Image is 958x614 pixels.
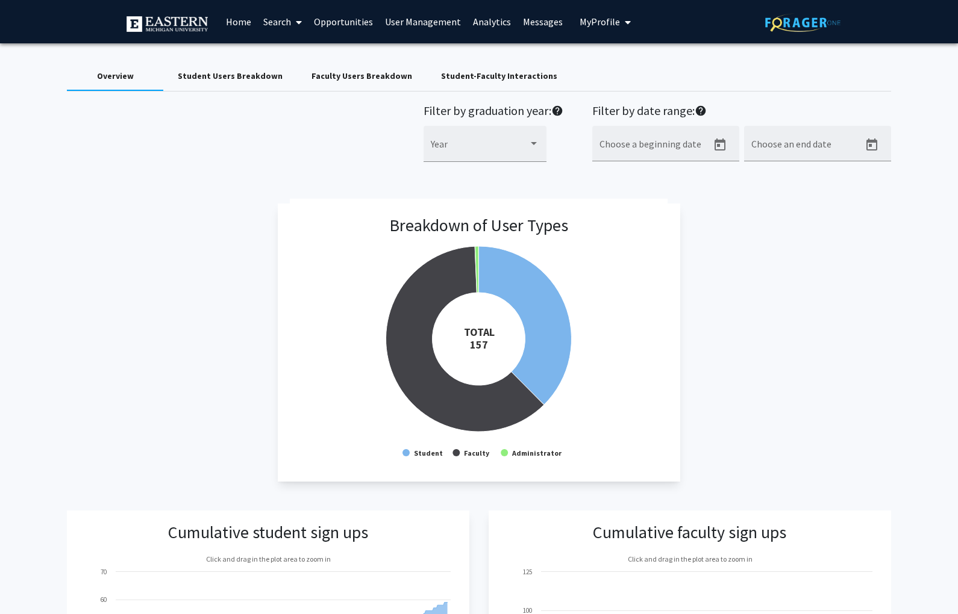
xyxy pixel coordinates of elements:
div: Overview [97,70,134,82]
div: Student Users Breakdown [178,70,283,82]
a: Analytics [467,1,517,43]
iframe: Chat [9,560,51,605]
text: 125 [523,568,532,576]
a: User Management [379,1,467,43]
text: Student [414,448,443,457]
h2: Filter by graduation year: [424,104,563,121]
text: Administrator [512,448,562,457]
img: Eastern Michigan University Logo [127,16,208,32]
div: Student-Faculty Interactions [441,70,557,82]
mat-icon: help [551,104,563,118]
h3: Breakdown of User Types [389,216,568,236]
button: Open calendar [708,133,732,157]
a: Home [220,1,257,43]
a: Search [257,1,308,43]
text: 70 [101,568,107,576]
a: Messages [517,1,569,43]
text: 60 [101,595,107,604]
text: Click and drag in the plot area to zoom in [206,554,331,563]
h3: Cumulative faculty sign ups [593,523,786,543]
tspan: TOTAL 157 [464,325,495,352]
h3: Cumulative student sign ups [168,523,368,543]
text: Faculty [464,448,490,457]
button: Open calendar [860,133,884,157]
h2: Filter by date range: [592,104,891,121]
div: Faculty Users Breakdown [312,70,412,82]
a: Opportunities [308,1,379,43]
img: ForagerOne Logo [765,13,841,32]
mat-icon: help [695,104,707,118]
text: Click and drag in the plot area to zoom in [628,554,753,563]
span: My Profile [580,16,620,28]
